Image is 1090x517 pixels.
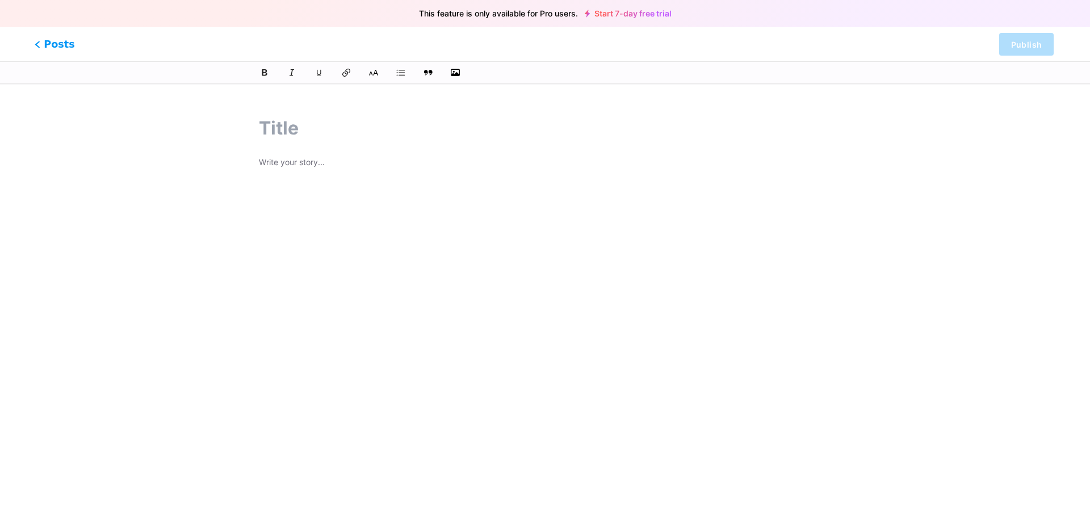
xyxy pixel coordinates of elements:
[585,9,672,18] a: Start 7-day free trial
[1011,40,1042,49] span: Publish
[259,115,831,142] input: Title
[999,33,1054,56] button: Publish
[35,37,75,52] span: Posts
[419,6,578,22] span: This feature is only available for Pro users.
